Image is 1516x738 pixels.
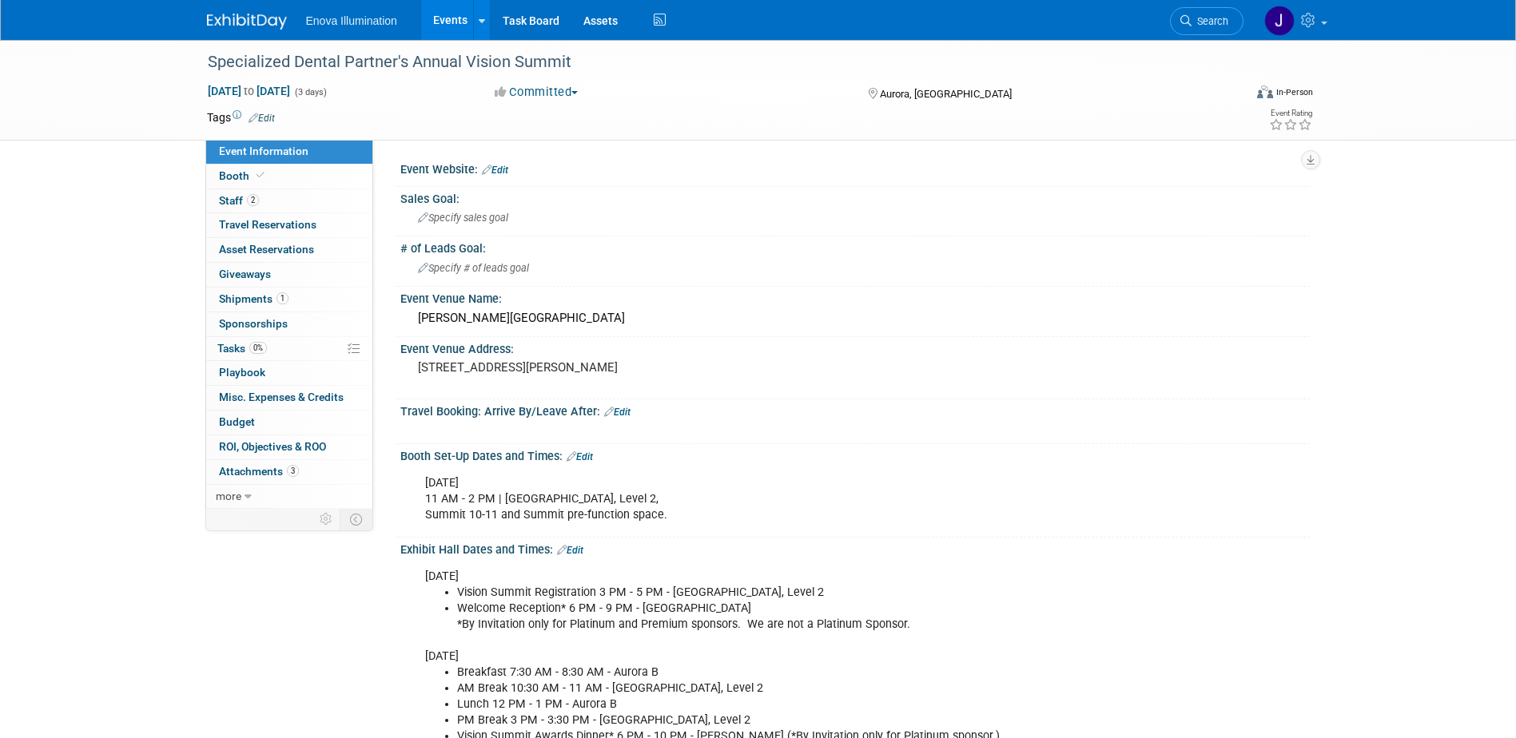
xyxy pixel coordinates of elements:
[202,48,1220,77] div: Specialized Dental Partner's Annual Vision Summit
[219,243,314,256] span: Asset Reservations
[206,165,372,188] a: Booth
[457,665,1124,680] li: Breakfast 7:30 AM - 8:30 AM - Aurora B
[340,509,372,530] td: Toggle Event Tabs
[206,213,372,237] a: Travel Reservations
[1257,85,1273,98] img: Format-Inperson.png
[1192,15,1228,27] span: Search
[482,165,508,176] a: Edit
[206,485,372,509] a: more
[400,444,1310,465] div: Booth Set-Up Dates and Times:
[306,14,397,27] span: Enova Illumination
[206,435,372,459] a: ROI, Objectives & ROO
[206,411,372,434] a: Budget
[1170,7,1243,35] a: Search
[567,451,593,462] a: Edit
[457,680,1124,696] li: AM Break 10:30 AM - 11 AM - [GEOGRAPHIC_DATA], Level 2
[457,712,1124,728] li: PM Break 3 PM - 3:30 PM - [GEOGRAPHIC_DATA], Level 2
[414,467,1134,531] div: [DATE] 11 AM - 2 PM | [GEOGRAPHIC_DATA], Level 2, Summit 10-11 and Summit pre-function space.
[418,212,508,224] span: Specify sales goal
[219,366,265,379] span: Playbook
[219,465,299,478] span: Attachments
[206,460,372,484] a: Attachments3
[457,585,1124,601] li: Vision Summit Registration 3 PM - 5 PM - [GEOGRAPHIC_DATA], Level 2
[206,361,372,385] a: Playbook
[412,306,1298,331] div: [PERSON_NAME][GEOGRAPHIC_DATA]
[489,84,584,101] button: Committed
[249,113,275,124] a: Edit
[400,538,1310,558] div: Exhibit Hall Dates and Times:
[457,696,1124,712] li: Lunch 12 PM - 1 PM - Aurora B
[219,145,308,157] span: Event Information
[400,236,1310,256] div: # of Leads Goal:
[219,391,344,403] span: Misc. Expenses & Credits
[219,194,259,207] span: Staff
[216,490,241,502] span: more
[1269,109,1312,117] div: Event Rating
[257,171,265,180] i: Booth reservation complete
[400,287,1310,307] div: Event Venue Name:
[206,189,372,213] a: Staff2
[206,386,372,410] a: Misc. Expenses & Credits
[217,342,267,355] span: Tasks
[206,337,372,361] a: Tasks0%
[287,465,299,477] span: 3
[293,87,327,97] span: (3 days)
[219,169,268,182] span: Booth
[219,317,288,330] span: Sponsorships
[241,85,257,97] span: to
[400,187,1310,207] div: Sales Goal:
[418,360,762,375] pre: [STREET_ADDRESS][PERSON_NAME]
[1264,6,1295,36] img: Janelle Tlusty
[207,109,275,125] td: Tags
[219,440,326,453] span: ROI, Objectives & ROO
[400,337,1310,357] div: Event Venue Address:
[206,238,372,262] a: Asset Reservations
[249,342,267,354] span: 0%
[206,288,372,311] a: Shipments1
[1275,86,1313,98] div: In-Person
[312,509,340,530] td: Personalize Event Tab Strip
[219,218,316,231] span: Travel Reservations
[247,194,259,206] span: 2
[418,262,529,274] span: Specify # of leads goal
[206,140,372,164] a: Event Information
[400,399,1310,420] div: Travel Booking: Arrive By/Leave After:
[604,407,631,418] a: Edit
[206,312,372,336] a: Sponsorships
[277,292,288,304] span: 1
[1149,83,1314,107] div: Event Format
[457,601,1124,633] li: Welcome Reception* 6 PM - 9 PM - [GEOGRAPHIC_DATA] *By Invitation only for Platinum and Premium s...
[219,268,271,280] span: Giveaways
[557,545,583,556] a: Edit
[880,88,1012,100] span: Aurora, [GEOGRAPHIC_DATA]
[207,84,291,98] span: [DATE] [DATE]
[219,292,288,305] span: Shipments
[206,263,372,287] a: Giveaways
[207,14,287,30] img: ExhibitDay
[219,415,255,428] span: Budget
[400,157,1310,178] div: Event Website:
